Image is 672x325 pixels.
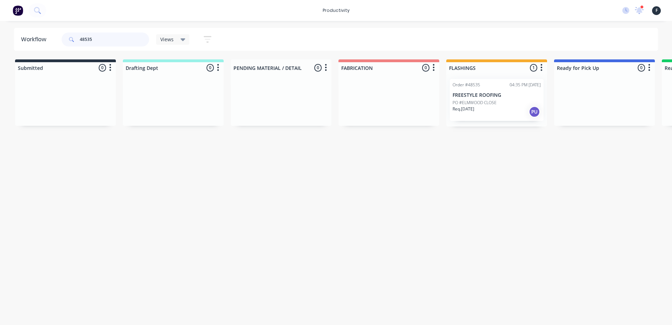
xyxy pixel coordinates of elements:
div: Order #48535 [453,82,480,88]
div: 04:35 PM [DATE] [510,82,541,88]
p: PO #ELMWOOD CLOSE [453,100,497,106]
span: F [656,7,658,14]
div: Workflow [21,35,50,44]
input: Search for orders... [80,32,149,46]
p: FREESTYLE ROOFING [453,92,541,98]
span: Views [160,36,174,43]
div: Order #4853504:35 PM [DATE]FREESTYLE ROOFINGPO #ELMWOOD CLOSEReq.[DATE]PU [450,79,544,121]
div: productivity [319,5,353,16]
div: PU [529,106,540,117]
img: Factory [13,5,23,16]
p: Req. [DATE] [453,106,474,112]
